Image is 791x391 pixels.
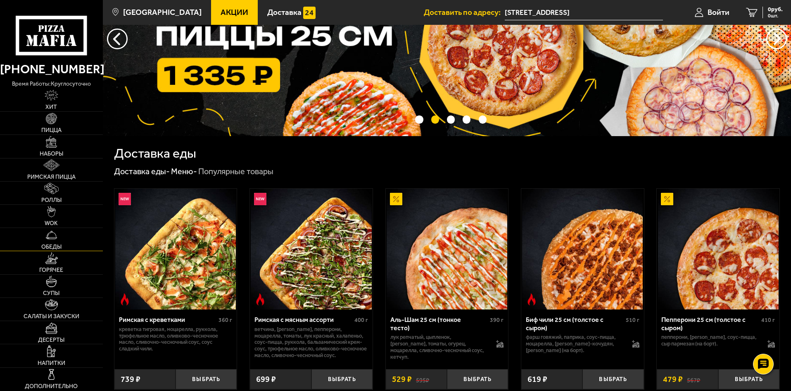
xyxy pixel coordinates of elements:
[40,151,63,157] span: Наборы
[431,115,439,123] button: точки переключения
[115,189,236,309] img: Римская с креветками
[424,8,505,16] span: Доставить по адресу:
[490,317,504,324] span: 390 г
[254,193,266,205] img: Новинка
[45,104,57,110] span: Хит
[525,293,538,306] img: Острое блюдо
[41,244,62,250] span: Обеды
[522,189,643,309] img: Биф чили 25 см (толстое с сыром)
[521,189,644,309] a: Острое блюдоБиф чили 25 см (толстое с сыром)
[41,127,62,133] span: Пицца
[661,316,759,331] div: Пепперони 25 см (толстое с сыром)
[657,189,779,309] a: АкционныйПепперони 25 см (толстое с сыром)
[447,369,508,389] button: Выбрать
[626,317,639,324] span: 510 г
[254,316,352,324] div: Римская с мясным ассорти
[661,334,759,347] p: пепперони, [PERSON_NAME], соус-пицца, сыр пармезан (на борт).
[392,375,412,384] span: 529 ₽
[45,221,58,226] span: WOK
[505,5,663,20] span: Пулковское шоссе, 42к6
[663,375,683,384] span: 479 ₽
[387,189,507,309] img: Аль-Шам 25 см (тонкое тесто)
[198,166,273,177] div: Популярные товары
[390,334,488,360] p: лук репчатый, цыпленок, [PERSON_NAME], томаты, огурец, моцарелла, сливочно-чесночный соус, кетчуп.
[43,290,59,296] span: Супы
[251,189,371,309] img: Римская с мясным ассорти
[386,189,508,309] a: АкционныйАль-Шам 25 см (тонкое тесто)
[119,316,217,324] div: Римская с креветками
[171,166,197,176] a: Меню-
[447,115,455,123] button: точки переключения
[250,189,373,309] a: НовинкаОстрое блюдоРимская с мясным ассорти
[219,317,232,324] span: 360 г
[256,375,276,384] span: 699 ₽
[658,189,779,309] img: Пепперони 25 см (толстое с сыром)
[390,193,402,205] img: Акционный
[526,316,624,331] div: Биф чили 25 см (толстое с сыром)
[123,8,202,16] span: [GEOGRAPHIC_DATA]
[718,369,779,389] button: Выбрать
[114,147,196,160] h1: Доставка еды
[582,369,644,389] button: Выбрать
[390,316,488,331] div: Аль-Шам 25 см (тонкое тесто)
[766,29,787,49] button: предыдущий
[527,375,547,384] span: 619 ₽
[415,115,423,123] button: точки переключения
[254,326,368,359] p: ветчина, [PERSON_NAME], пепперони, моцарелла, томаты, лук красный, халапеньо, соус-пицца, руккола...
[39,267,63,273] span: Горячее
[463,115,470,123] button: точки переключения
[107,29,128,49] button: следующий
[121,375,140,384] span: 739 ₽
[768,13,783,18] span: 0 шт.
[768,7,783,12] span: 0 руб.
[661,193,673,205] img: Акционный
[114,189,237,309] a: НовинкаОстрое блюдоРимская с креветками
[114,166,170,176] a: Доставка еды-
[27,174,76,180] span: Римская пицца
[267,8,302,16] span: Доставка
[38,337,64,343] span: Десерты
[119,326,233,353] p: креветка тигровая, моцарелла, руккола, трюфельное масло, оливково-чесночное масло, сливочно-чесно...
[25,384,78,389] span: Дополнительно
[176,369,237,389] button: Выбрать
[24,314,79,319] span: Салаты и закуски
[708,8,729,16] span: Войти
[303,7,316,19] img: 15daf4d41897b9f0e9f617042186c801.svg
[119,193,131,205] img: Новинка
[311,369,373,389] button: Выбрать
[38,360,65,366] span: Напитки
[505,5,663,20] input: Ваш адрес доставки
[687,375,700,384] s: 567 ₽
[479,115,487,123] button: точки переключения
[761,317,775,324] span: 410 г
[354,317,368,324] span: 400 г
[526,334,624,354] p: фарш говяжий, паприка, соус-пицца, моцарелла, [PERSON_NAME]-кочудян, [PERSON_NAME] (на борт).
[254,293,266,306] img: Острое блюдо
[41,197,62,203] span: Роллы
[416,375,429,384] s: 595 ₽
[119,293,131,306] img: Острое блюдо
[221,8,248,16] span: Акции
